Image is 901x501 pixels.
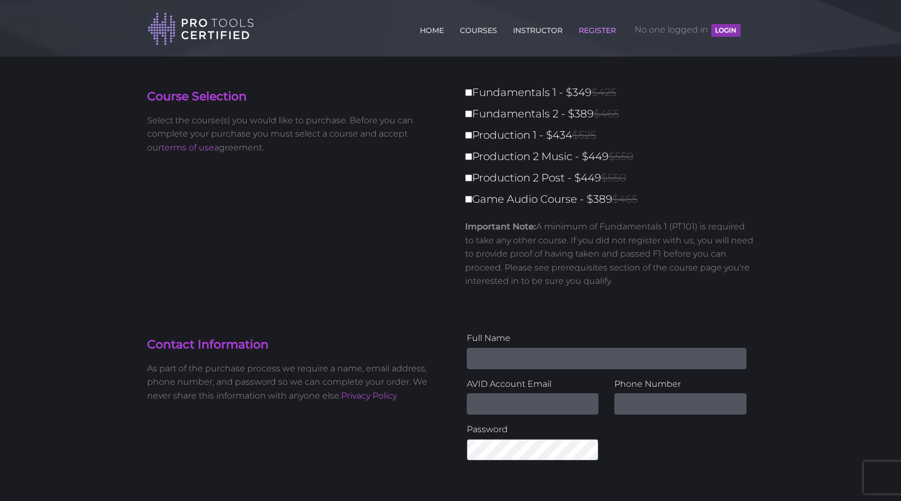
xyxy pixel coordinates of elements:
[465,83,761,102] label: Fundamentals 1 - $349
[576,20,619,37] a: REGISTER
[465,221,536,232] strong: Important Note:
[467,331,746,345] label: Full Name
[465,196,472,203] input: Game Audio Course - $389$465
[612,193,638,205] span: $465
[510,20,565,37] a: INSTRUCTOR
[614,377,746,391] label: Phone Number
[591,86,616,99] span: $425
[635,14,740,46] span: No one logged in
[147,114,443,155] p: Select the course(s) you would like to purchase. Before you can complete your purchase you must s...
[572,129,596,141] span: $525
[465,126,761,145] label: Production 1 - $434
[465,147,761,166] label: Production 2 Music - $449
[417,20,447,37] a: HOME
[147,362,443,403] p: As part of the purchase process we require a name, email address, phone number, and password so w...
[594,107,619,120] span: $465
[161,142,214,153] a: terms of use
[608,150,634,163] span: $550
[465,190,761,209] label: Game Audio Course - $389
[457,20,500,37] a: COURSES
[341,391,397,401] a: Privacy Policy
[465,169,761,187] label: Production 2 Post - $449
[148,12,254,46] img: Pro Tools Certified Logo
[465,174,472,181] input: Production 2 Post - $449$550
[147,337,443,353] h4: Contact Information
[601,171,626,184] span: $550
[465,132,472,139] input: Production 1 - $434$525
[711,24,740,37] button: LOGIN
[467,377,599,391] label: AVID Account Email
[465,220,754,288] p: A minimum of Fundamentals 1 (PT101) is required to take any other course. If you did not register...
[465,105,761,123] label: Fundamentals 2 - $389
[465,110,472,117] input: Fundamentals 2 - $389$465
[147,89,443,105] h4: Course Selection
[465,153,472,160] input: Production 2 Music - $449$550
[465,89,472,96] input: Fundamentals 1 - $349$425
[467,423,599,436] label: Password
